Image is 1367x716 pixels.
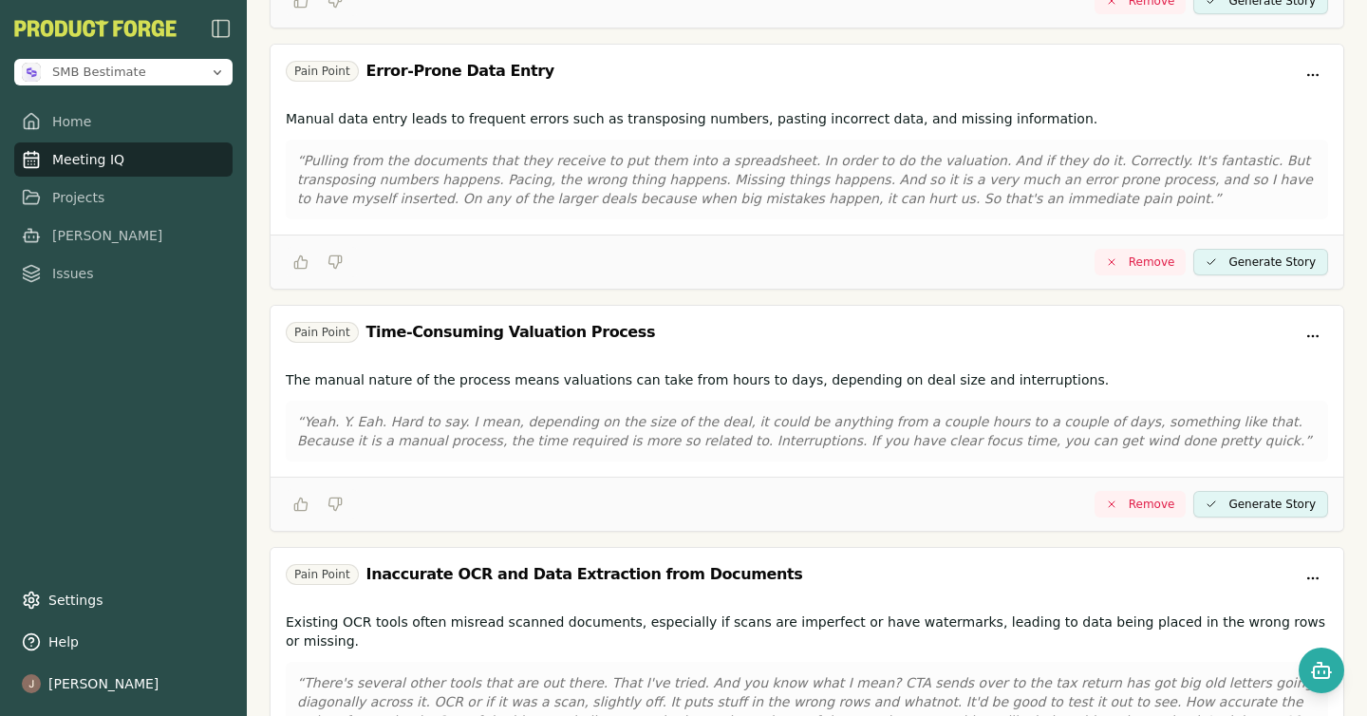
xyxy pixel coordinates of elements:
img: SMB Bestimate [22,63,41,82]
button: Remove [1095,491,1187,518]
div: Pain Point [286,61,359,82]
button: thumbs up [286,247,316,277]
div: Time-Consuming Valuation Process [366,321,655,344]
span: Meeting IQ [52,150,124,169]
button: thumbs down [320,247,350,277]
span: SMB Bestimate [52,64,146,81]
p: Existing OCR tools often misread scanned documents, especially if scans are imperfect or have wat... [286,612,1328,650]
span: Projects [52,188,104,207]
a: [PERSON_NAME] [14,218,233,253]
p: “Yeah. Y. Eah. Hard to say. I mean, depending on the size of the deal, it could be anything from ... [297,412,1317,450]
p: Manual data entry leads to frequent errors such as transposing numbers, pasting incorrect data, a... [286,109,1328,128]
div: Error-Prone Data Entry [366,60,554,83]
button: Close Sidebar [210,17,233,40]
div: Pain Point [286,322,359,343]
img: sidebar [210,17,233,40]
button: thumbs down [320,489,350,519]
button: Open chat [1299,648,1344,693]
button: Help [14,625,233,659]
p: “Pulling from the documents that they receive to put them into a spreadsheet. In order to do the ... [297,151,1317,208]
button: PF-Logo [14,20,177,37]
a: Settings [14,583,233,617]
button: Generate Story [1193,249,1328,275]
button: thumbs up [286,489,316,519]
div: Inaccurate OCR and Data Extraction from Documents [366,563,803,586]
a: Meeting IQ [14,142,233,177]
p: The manual nature of the process means valuations can take from hours to days, depending on deal ... [286,370,1328,389]
button: Remove [1095,249,1187,275]
img: profile [22,674,41,693]
img: Product Forge [14,20,177,37]
button: Generate Story [1193,491,1328,518]
button: [PERSON_NAME] [14,667,233,701]
span: [PERSON_NAME] [52,226,162,245]
a: Projects [14,180,233,215]
a: Issues [14,256,233,291]
span: Home [52,112,91,131]
a: Home [14,104,233,139]
button: Open organization switcher [14,59,233,85]
span: Issues [52,264,94,283]
div: Pain Point [286,564,359,585]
